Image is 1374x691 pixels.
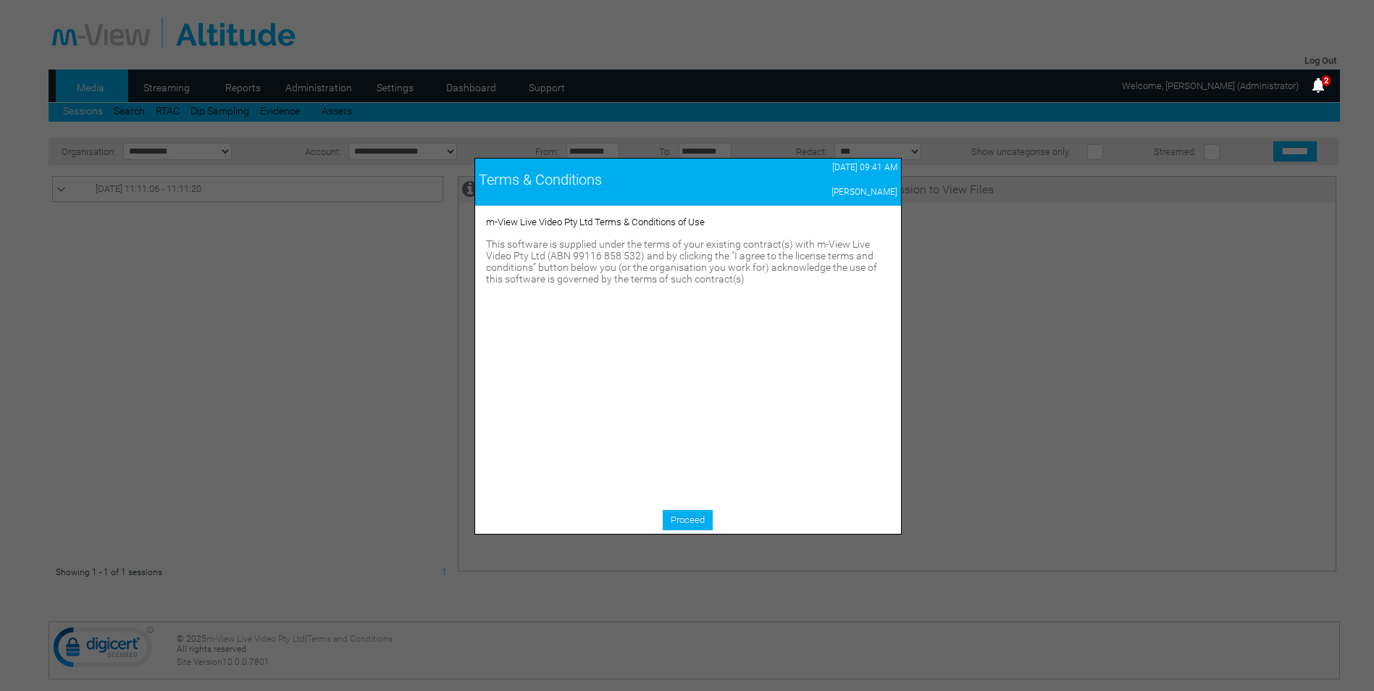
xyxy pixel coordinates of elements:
[479,171,745,188] div: Terms & Conditions
[486,238,877,285] span: This software is supplied under the terms of your existing contract(s) with m-View Live Video Pty...
[747,159,900,176] td: [DATE] 09:41 AM
[747,183,900,201] td: [PERSON_NAME]
[1322,75,1331,86] span: 2
[486,217,705,227] span: m-View Live Video Pty Ltd Terms & Conditions of Use
[663,510,713,530] a: Proceed
[1310,77,1327,94] img: bell25.png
